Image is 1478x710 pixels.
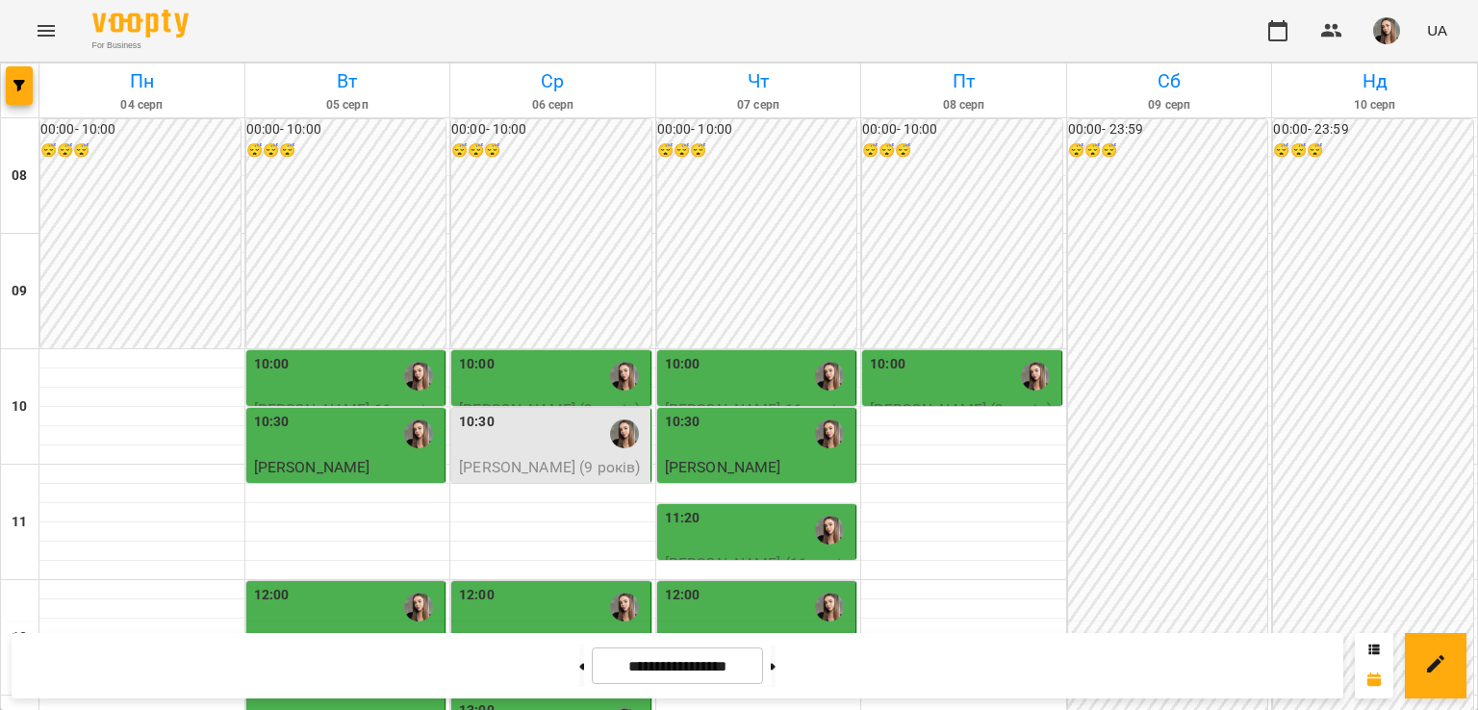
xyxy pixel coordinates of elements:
label: 10:00 [870,354,905,375]
h6: Ср [453,66,652,96]
span: [PERSON_NAME] (9 років) [459,458,640,476]
img: Лазаренко Вікторія Ігорівна [815,593,844,621]
h6: 😴😴😴 [451,140,651,162]
img: Лазаренко Вікторія Ігорівна [815,362,844,391]
h6: 09 серп [1070,96,1269,114]
img: Лазаренко Вікторія Ігорівна [404,419,433,448]
h6: Нд [1275,66,1474,96]
h6: 😴😴😴 [1068,140,1268,162]
button: UA [1419,13,1455,48]
label: 10:30 [665,412,701,433]
label: 11:20 [665,508,701,529]
h6: 😴😴😴 [862,140,1062,162]
img: 6616469b542043e9b9ce361bc48015fd.jpeg [1373,17,1400,44]
h6: 08 серп [864,96,1063,114]
h6: 00:00 - 10:00 [451,119,651,140]
img: Лазаренко Вікторія Ігорівна [610,419,639,448]
p: Індивідуальний урок (45 хвилин) [254,479,442,524]
span: For Business [92,39,189,52]
h6: 00:00 - 10:00 [657,119,857,140]
p: Індивідуальний урок (45 хвилин) [665,479,853,524]
label: 12:00 [254,585,290,606]
p: Індивідуальний урок (45 хвилин) [459,479,647,524]
label: 12:00 [665,585,701,606]
h6: 00:00 - 10:00 [40,119,241,140]
label: 12:00 [459,585,495,606]
h6: 05 серп [248,96,447,114]
label: 10:00 [459,354,495,375]
span: [PERSON_NAME] (11 років) [665,554,841,596]
h6: 😴😴😴 [1273,140,1473,162]
h6: 08 [12,165,27,187]
img: Лазаренко Вікторія Ігорівна [404,362,433,391]
h6: 00:00 - 23:59 [1068,119,1268,140]
span: [PERSON_NAME] [665,458,781,476]
img: Лазаренко Вікторія Ігорівна [815,419,844,448]
h6: 06 серп [453,96,652,114]
h6: 00:00 - 23:59 [1273,119,1473,140]
h6: 😴😴😴 [40,140,241,162]
h6: Вт [248,66,447,96]
h6: Пт [864,66,1063,96]
label: 10:30 [254,412,290,433]
label: 10:30 [459,412,495,433]
h6: 09 [12,281,27,302]
h6: Чт [659,66,858,96]
label: 10:00 [665,354,701,375]
label: 10:00 [254,354,290,375]
span: [PERSON_NAME] [254,458,370,476]
img: Лазаренко Вікторія Ігорівна [610,593,639,621]
h6: 07 серп [659,96,858,114]
h6: 😴😴😴 [246,140,446,162]
h6: 10 серп [1275,96,1474,114]
img: Voopty Logo [92,10,189,38]
img: Лазаренко Вікторія Ігорівна [404,593,433,621]
span: [PERSON_NAME] (9 років) [870,400,1051,418]
img: Лазаренко Вікторія Ігорівна [1021,362,1050,391]
img: Лазаренко Вікторія Ігорівна [610,362,639,391]
span: [PERSON_NAME] 11 років [254,400,434,418]
h6: 00:00 - 10:00 [862,119,1062,140]
h6: 10 [12,396,27,418]
h6: 😴😴😴 [657,140,857,162]
h6: Пн [42,66,242,96]
span: UA [1427,20,1447,40]
h6: 00:00 - 10:00 [246,119,446,140]
img: Лазаренко Вікторія Ігорівна [815,516,844,545]
h6: 04 серп [42,96,242,114]
h6: 11 [12,512,27,533]
button: Menu [23,8,69,54]
span: [PERSON_NAME] 11 років [665,400,845,418]
h6: Сб [1070,66,1269,96]
span: [PERSON_NAME] (9 років) [459,400,640,418]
